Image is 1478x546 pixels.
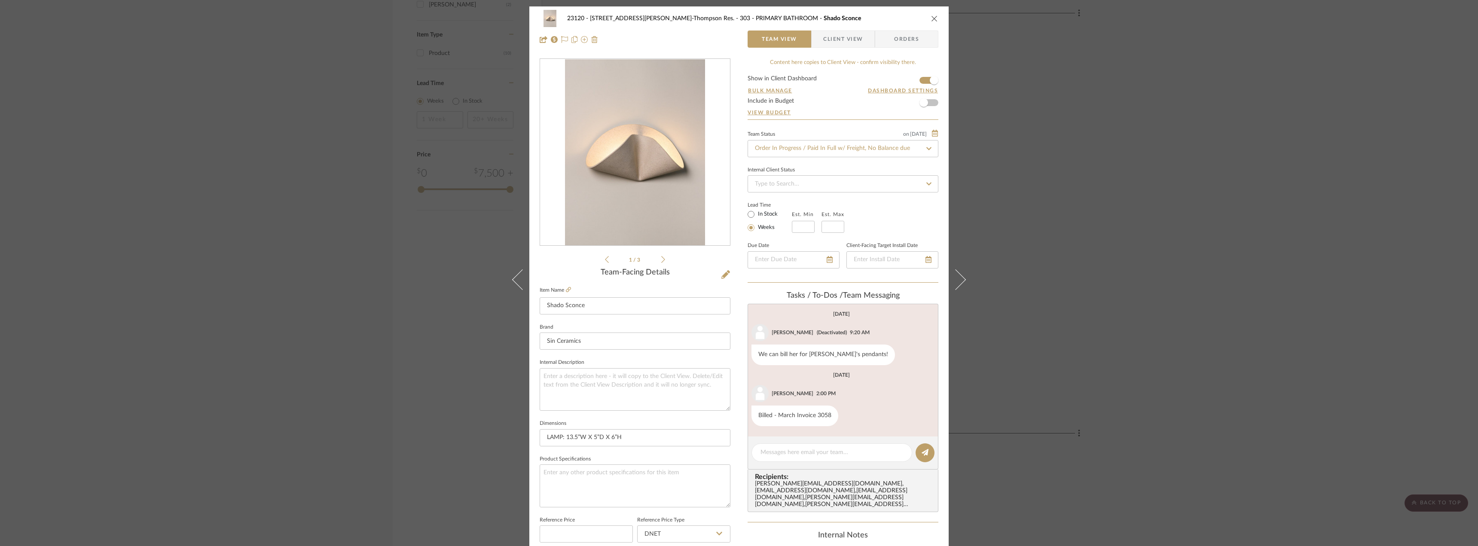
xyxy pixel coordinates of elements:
[823,31,863,48] span: Client View
[540,10,560,27] img: 719a1602-ce88-497e-96de-389ee1af49e7_48x40.jpg
[833,311,850,317] div: [DATE]
[748,140,938,157] input: Type to Search…
[867,87,938,95] button: Dashboard Settings
[748,109,938,116] a: View Budget
[633,257,637,262] span: /
[540,332,730,350] input: Enter Brand
[748,531,938,540] div: Internal Notes
[740,15,824,21] span: 303 - PRIMARY BATHROOM
[748,201,792,209] label: Lead Time
[755,481,934,508] div: [PERSON_NAME][EMAIL_ADDRESS][DOMAIN_NAME] , [EMAIL_ADDRESS][DOMAIN_NAME] , [EMAIL_ADDRESS][DOMAIN...
[817,329,847,336] div: (Deactivated)
[772,329,813,336] div: [PERSON_NAME]
[846,251,938,268] input: Enter Install Date
[748,87,793,95] button: Bulk Manage
[751,345,895,365] div: We can bill her for [PERSON_NAME]'s pendants!
[792,211,814,217] label: Est. Min
[540,429,730,446] input: Enter the dimensions of this item
[748,209,792,233] mat-radio-group: Select item type
[748,244,769,248] label: Due Date
[540,457,591,461] label: Product Specifications
[629,257,633,262] span: 1
[540,297,730,314] input: Enter Item Name
[756,210,778,218] label: In Stock
[567,15,740,21] span: 23120 - [STREET_ADDRESS][PERSON_NAME]-Thompson Res.
[751,324,769,341] img: user_avatar.png
[755,473,934,481] span: Recipients:
[787,292,843,299] span: Tasks / To-Dos /
[540,360,584,365] label: Internal Description
[748,175,938,192] input: Type to Search…
[846,244,918,248] label: Client-Facing Target Install Date
[751,385,769,402] img: user_avatar.png
[748,251,840,268] input: Enter Due Date
[821,211,844,217] label: Est. Max
[762,31,797,48] span: Team View
[833,372,850,378] div: [DATE]
[824,15,861,21] span: Shado Sconce
[540,287,571,294] label: Item Name
[565,59,705,246] img: 719a1602-ce88-497e-96de-389ee1af49e7_436x436.jpg
[748,291,938,301] div: team Messaging
[540,325,553,329] label: Brand
[903,131,909,137] span: on
[909,131,928,137] span: [DATE]
[931,15,938,22] button: close
[748,168,795,172] div: Internal Client Status
[748,132,775,137] div: Team Status
[540,59,730,246] div: 0
[850,329,870,336] div: 9:20 AM
[540,518,575,522] label: Reference Price
[540,421,566,426] label: Dimensions
[772,390,813,397] div: [PERSON_NAME]
[591,36,598,43] img: Remove from project
[751,406,838,426] div: Billed - March Invoice 3058
[756,224,775,232] label: Weeks
[540,268,730,278] div: Team-Facing Details
[748,58,938,67] div: Content here copies to Client View - confirm visibility there.
[637,257,641,262] span: 3
[637,518,684,522] label: Reference Price Type
[885,31,928,48] span: Orders
[816,390,836,397] div: 2:00 PM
